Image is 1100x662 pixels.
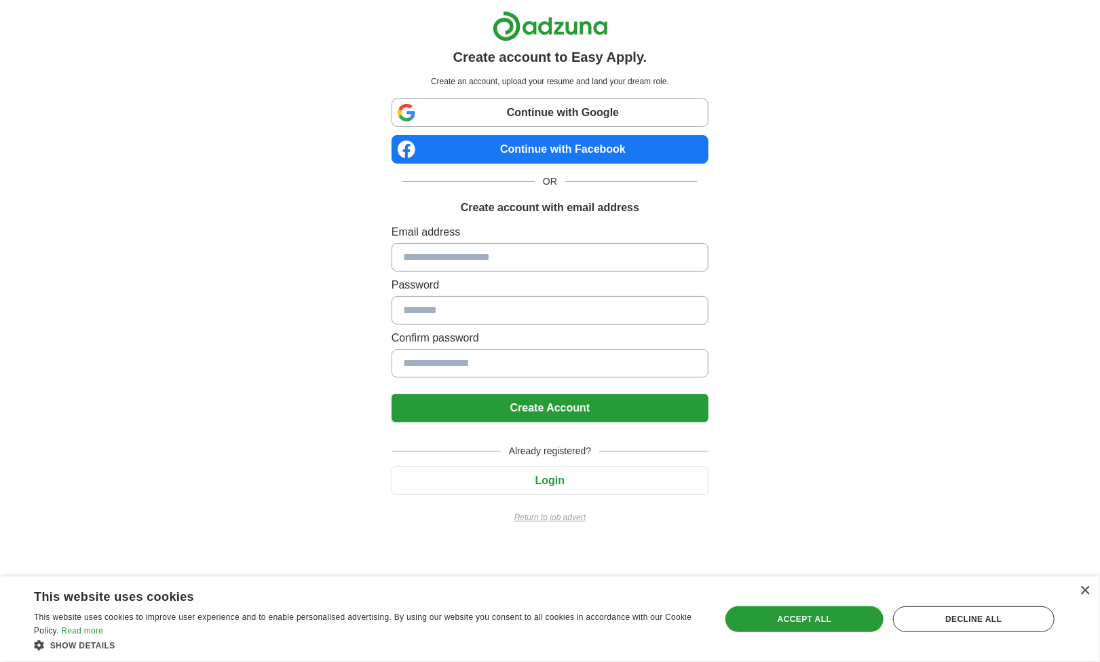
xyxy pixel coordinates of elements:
button: Login [392,466,708,495]
div: Decline all [893,606,1055,632]
label: Confirm password [392,330,708,346]
p: Create an account, upload your resume and land your dream role. [394,75,706,88]
a: Return to job advert [392,511,708,523]
div: Accept all [725,606,883,632]
span: Already registered? [501,444,599,458]
label: Password [392,277,708,293]
div: Show details [34,638,700,652]
label: Email address [392,224,708,240]
span: This website uses cookies to improve user experience and to enable personalised advertising. By u... [34,612,692,636]
h1: Create account with email address [461,200,639,216]
h1: Create account to Easy Apply. [453,47,647,67]
a: Continue with Google [392,98,708,127]
div: This website uses cookies [34,585,666,605]
span: Show details [50,641,115,650]
a: Read more, opens a new window [61,626,103,636]
img: Adzuna logo [493,11,608,41]
div: Close [1080,586,1090,596]
a: Continue with Facebook [392,135,708,164]
a: Login [392,475,708,486]
button: Create Account [392,394,708,422]
span: OR [535,174,565,189]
